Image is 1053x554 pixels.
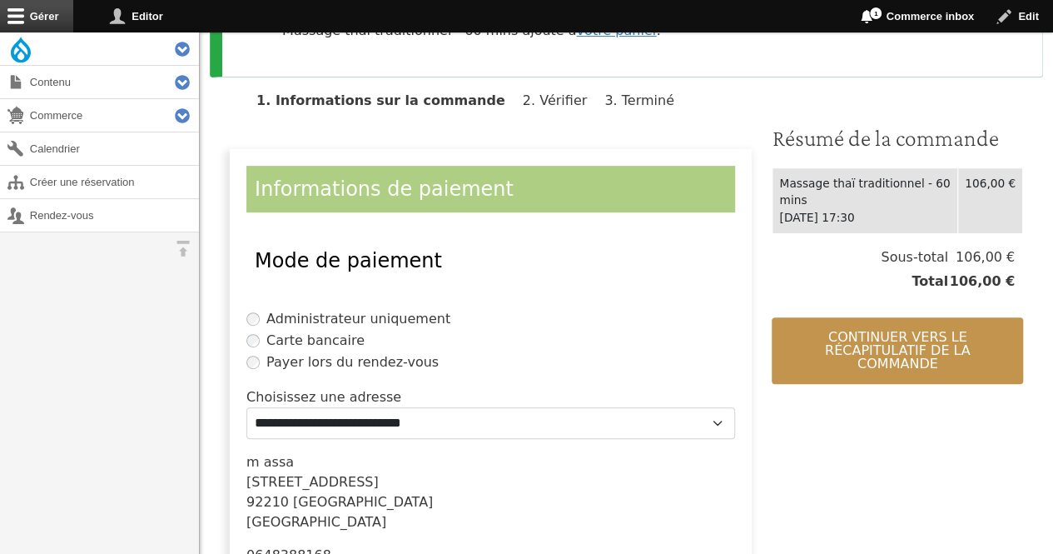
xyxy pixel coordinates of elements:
[576,22,656,38] a: votre panier
[772,124,1023,152] h3: Résumé de la commande
[246,454,260,470] span: m
[604,92,688,108] li: Terminé
[166,232,199,265] button: Orientation horizontale
[246,494,289,510] span: 92210
[523,92,600,108] li: Vérifier
[246,514,386,530] span: [GEOGRAPHIC_DATA]
[293,494,433,510] span: [GEOGRAPHIC_DATA]
[948,247,1015,267] span: 106,00 €
[256,92,519,108] li: Informations sur la commande
[779,211,854,224] time: [DATE] 17:30
[266,331,365,351] label: Carte bancaire
[266,352,439,372] label: Payer lors du rendez-vous
[772,317,1023,384] button: Continuer vers le récapitulatif de la commande
[779,175,951,209] div: Massage thaï traditionnel - 60 mins
[869,7,882,20] span: 1
[911,272,948,292] span: Total
[255,249,442,272] span: Mode de paiement
[246,474,379,490] span: [STREET_ADDRESS]
[266,309,450,329] label: Administrateur uniquement
[264,454,294,470] span: assa
[246,387,401,407] label: Choisissez une adresse
[948,272,1015,292] span: 106,00 €
[957,167,1022,233] td: 106,00 €
[881,247,948,267] span: Sous-total
[255,177,514,201] span: Informations de paiement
